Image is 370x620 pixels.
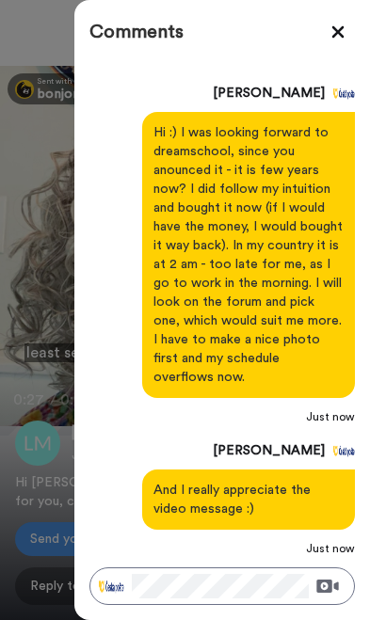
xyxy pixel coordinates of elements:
[213,84,325,103] p: [PERSON_NAME]
[89,19,184,45] h2: Comments
[306,541,355,556] p: Just now
[306,409,355,424] p: Just now
[98,573,124,599] img: Jan Kluz
[213,441,325,460] p: [PERSON_NAME]
[153,481,344,518] p: And I really appreciate the video message :)
[332,82,355,104] img: Jan Kluz
[332,439,355,462] img: Jan Kluz
[153,123,344,387] p: Hi :) I was looking forward to dreamschool, since you anounced it - it is few years now? I did fo...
